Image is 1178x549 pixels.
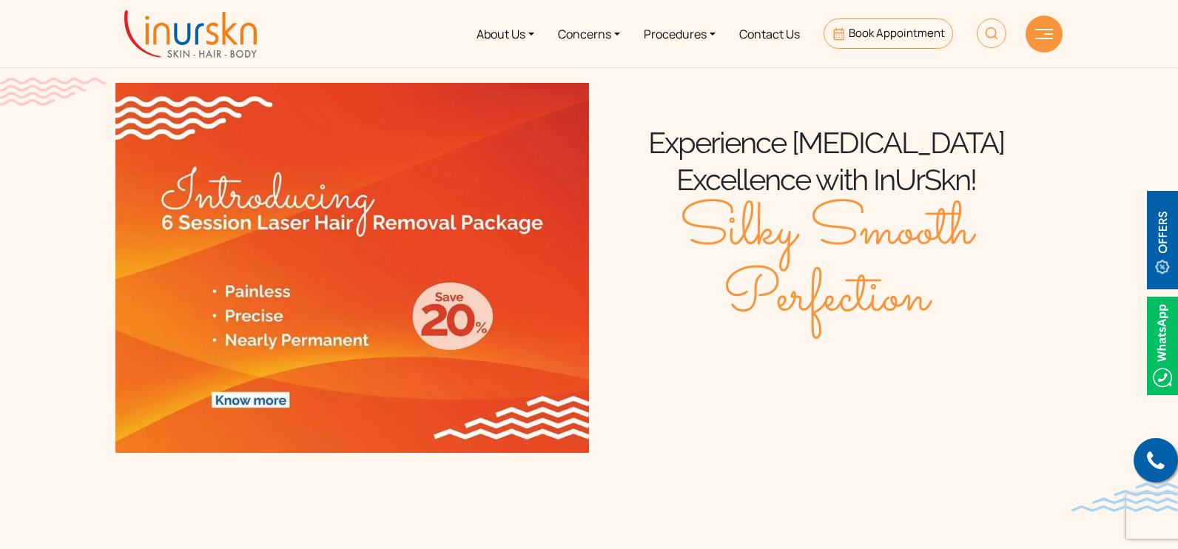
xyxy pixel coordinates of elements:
[849,25,945,41] span: Book Appointment
[632,6,727,61] a: Procedures
[727,6,812,61] a: Contact Us
[1147,297,1178,395] img: Whatsappicon
[824,18,953,49] a: Book Appointment
[1147,337,1178,353] a: Whatsappicon
[977,18,1006,48] img: HeaderSearch
[1147,191,1178,289] img: offerBt
[124,10,257,58] img: inurskn-logo
[589,124,1063,411] div: Experience [MEDICAL_DATA] Excellence with InUrSkn!
[465,6,546,61] a: About Us
[1035,29,1053,39] img: hamLine.svg
[115,83,589,453] img: laser hair removal package
[546,6,632,61] a: Concerns
[1071,482,1178,512] img: bluewave
[589,198,1063,331] span: Silky Smooth Perfection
